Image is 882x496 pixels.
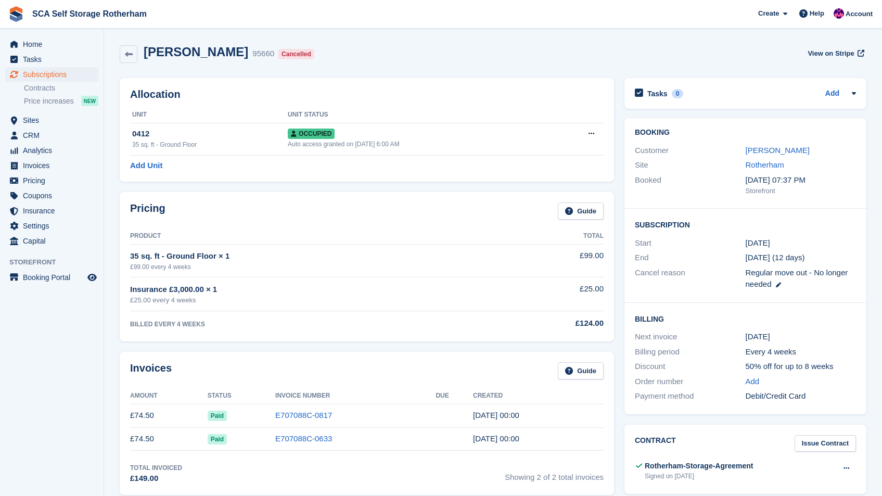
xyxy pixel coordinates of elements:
span: Insurance [23,204,85,218]
time: 2025-07-17 23:00:00 UTC [746,237,770,249]
th: Unit Status [288,107,552,123]
span: Create [758,8,779,19]
a: menu [5,158,98,173]
div: Cancelled [278,49,314,59]
h2: Invoices [130,362,172,379]
a: SCA Self Storage Rotherham [28,5,151,22]
div: Debit/Credit Card [746,390,857,402]
div: NEW [81,96,98,106]
div: Insurance £3,000.00 × 1 [130,284,499,296]
a: Add [746,376,760,388]
span: Pricing [23,173,85,188]
a: Guide [558,202,604,220]
div: Total Invoiced [130,463,182,473]
div: Discount [635,361,746,373]
a: Guide [558,362,604,379]
span: Analytics [23,143,85,158]
th: Created [473,388,604,404]
a: View on Stripe [803,45,866,62]
a: Add [825,88,839,100]
span: Storefront [9,257,104,268]
span: Settings [23,219,85,233]
div: [DATE] [746,331,857,343]
span: Booking Portal [23,270,85,285]
a: Contracts [24,83,98,93]
img: stora-icon-8386f47178a22dfd0bd8f6a31ec36ba5ce8667c1dd55bd0f319d3a0aa187defe.svg [8,6,24,22]
th: Unit [130,107,288,123]
div: Site [635,159,746,171]
h2: Contract [635,435,676,452]
div: [DATE] 07:37 PM [746,174,857,186]
td: £99.00 [499,244,604,277]
span: View on Stripe [808,48,854,59]
div: 35 sq. ft - Ground Floor [132,140,288,149]
span: Help [810,8,824,19]
div: 50% off for up to 8 weeks [746,361,857,373]
td: £74.50 [130,427,208,451]
div: £25.00 every 4 weeks [130,295,499,306]
h2: Pricing [130,202,165,220]
td: £74.50 [130,404,208,427]
div: Start [635,237,746,249]
div: Next invoice [635,331,746,343]
div: 0 [672,89,684,98]
span: Sites [23,113,85,128]
th: Due [436,388,473,404]
th: Invoice Number [275,388,436,404]
div: 35 sq. ft - Ground Floor × 1 [130,250,499,262]
span: Subscriptions [23,67,85,82]
div: Payment method [635,390,746,402]
a: Rotherham [746,160,784,169]
a: menu [5,204,98,218]
h2: Tasks [647,89,668,98]
span: Tasks [23,52,85,67]
a: menu [5,219,98,233]
a: Add Unit [130,160,162,172]
a: menu [5,234,98,248]
div: Cancel reason [635,267,746,290]
span: Account [846,9,873,19]
a: menu [5,270,98,285]
span: Paid [208,411,227,421]
span: Showing 2 of 2 total invoices [505,463,604,485]
div: Every 4 weeks [746,346,857,358]
h2: Allocation [130,88,604,100]
div: Auto access granted on [DATE] 6:00 AM [288,139,552,149]
div: Order number [635,376,746,388]
div: 95660 [252,48,274,60]
div: £149.00 [130,473,182,485]
h2: Billing [635,313,856,324]
time: 2025-07-17 23:00:34 UTC [473,434,519,443]
div: Booked [635,174,746,196]
span: Paid [208,434,227,444]
div: £99.00 every 4 weeks [130,262,499,272]
a: menu [5,113,98,128]
a: menu [5,188,98,203]
a: menu [5,67,98,82]
div: Rotherham-Storage-Agreement [645,461,753,472]
span: Coupons [23,188,85,203]
a: menu [5,52,98,67]
td: £25.00 [499,277,604,311]
th: Total [499,228,604,245]
th: Product [130,228,499,245]
a: menu [5,143,98,158]
th: Status [208,388,275,404]
a: Price increases NEW [24,95,98,107]
h2: Subscription [635,219,856,230]
span: [DATE] (12 days) [746,253,805,262]
div: £124.00 [499,317,604,329]
div: End [635,252,746,264]
a: menu [5,173,98,188]
div: Storefront [746,186,857,196]
div: Customer [635,145,746,157]
a: menu [5,128,98,143]
span: CRM [23,128,85,143]
div: Billing period [635,346,746,358]
a: Issue Contract [795,435,856,452]
time: 2025-08-14 23:00:51 UTC [473,411,519,419]
span: Home [23,37,85,52]
a: [PERSON_NAME] [746,146,810,155]
span: Regular move out - No longer needed [746,268,848,289]
div: 0412 [132,128,288,140]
